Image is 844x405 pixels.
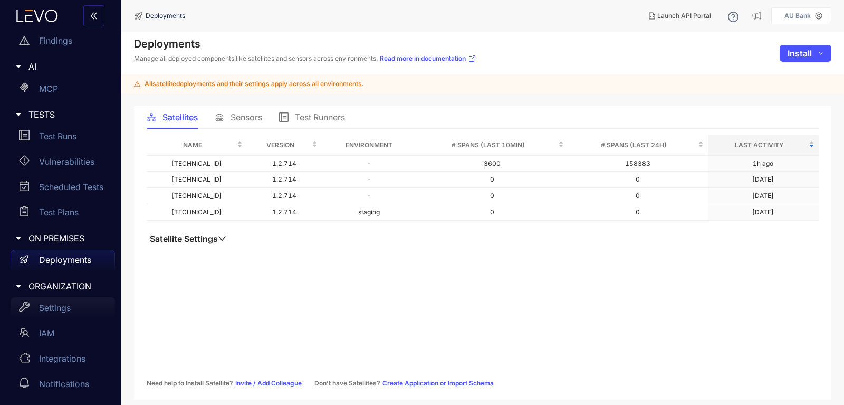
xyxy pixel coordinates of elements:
[640,7,720,24] button: Launch API Portal
[39,157,94,166] p: Vulnerabilities
[19,35,30,46] span: warning
[11,348,115,373] a: Integrations
[147,233,229,244] button: Satellite Settingsdown
[625,159,650,167] span: 158383
[39,182,103,192] p: Scheduled Tests
[818,51,823,56] span: down
[636,208,640,216] span: 0
[11,151,115,176] a: Vulnerabilities
[15,282,22,290] span: caret-right
[6,275,115,297] div: ORGANIZATION
[11,297,115,323] a: Settings
[247,172,322,188] td: 1.2.714
[147,135,247,156] th: Name
[6,227,115,249] div: ON PREMISES
[39,84,58,93] p: MCP
[147,156,247,172] td: [TECHNICAL_ID]
[134,37,476,50] h4: Deployments
[39,379,89,389] p: Notifications
[11,323,115,348] a: IAM
[484,159,501,167] span: 3600
[636,175,640,183] span: 0
[295,112,345,122] span: Test Runners
[752,192,774,200] div: [DATE]
[11,176,115,202] a: Scheduled Tests
[322,204,416,221] td: staging
[657,12,711,20] span: Launch API Portal
[490,175,494,183] span: 0
[146,12,185,20] span: Deployments
[235,380,302,387] a: Invite / Add Colleague
[11,78,115,103] a: MCP
[490,208,494,216] span: 0
[28,281,107,291] span: ORGANIZATION
[28,233,107,243] span: ON PREMISES
[380,54,476,63] a: Read more in documentation
[39,354,85,363] p: Integrations
[322,188,416,204] td: -
[145,80,363,88] span: All satellite deployments and their settings apply across all environments.
[11,30,115,55] a: Findings
[6,55,115,78] div: AI
[218,234,226,243] span: down
[322,135,416,156] th: Environment
[151,139,235,151] span: Name
[6,103,115,126] div: TESTS
[39,255,91,265] p: Deployments
[39,328,54,338] p: IAM
[636,192,640,200] span: 0
[11,202,115,227] a: Test Plans
[162,112,198,122] span: Satellites
[11,250,115,275] a: Deployments
[15,234,22,242] span: caret-right
[752,209,774,216] div: [DATE]
[416,135,568,156] th: # Spans (last 10min)
[134,54,476,63] p: Manage all deployed components like satellites and sensors across environments.
[382,380,494,387] a: Create Application or Import Schema
[788,49,812,58] span: Install
[572,139,696,151] span: # Spans (last 24h)
[322,156,416,172] td: -
[251,139,310,151] span: Version
[15,111,22,118] span: caret-right
[247,188,322,204] td: 1.2.714
[568,135,708,156] th: # Spans (last 24h)
[15,63,22,70] span: caret-right
[322,172,416,188] td: -
[28,110,107,119] span: TESTS
[11,126,115,151] a: Test Runs
[147,204,247,221] td: [TECHNICAL_ID]
[147,172,247,188] td: [TECHNICAL_ID]
[39,303,71,313] p: Settings
[83,5,104,26] button: double-left
[752,176,774,183] div: [DATE]
[147,380,233,387] span: Need help to Install Satellite?
[39,131,76,141] p: Test Runs
[39,208,79,217] p: Test Plans
[712,139,807,151] span: Last Activity
[490,192,494,200] span: 0
[39,36,72,45] p: Findings
[753,160,773,167] div: 1h ago
[19,327,30,338] span: team
[90,12,98,21] span: double-left
[314,380,380,387] span: Don’t have Satellites?
[247,156,322,172] td: 1.2.714
[247,204,322,221] td: 1.2.714
[28,62,107,71] span: AI
[247,135,322,156] th: Version
[147,188,247,204] td: [TECHNICAL_ID]
[780,45,831,62] button: Installdown
[231,112,262,122] span: Sensors
[134,81,140,87] span: warning
[784,12,811,20] p: AU Bank
[11,373,115,399] a: Notifications
[420,139,556,151] span: # Spans (last 10min)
